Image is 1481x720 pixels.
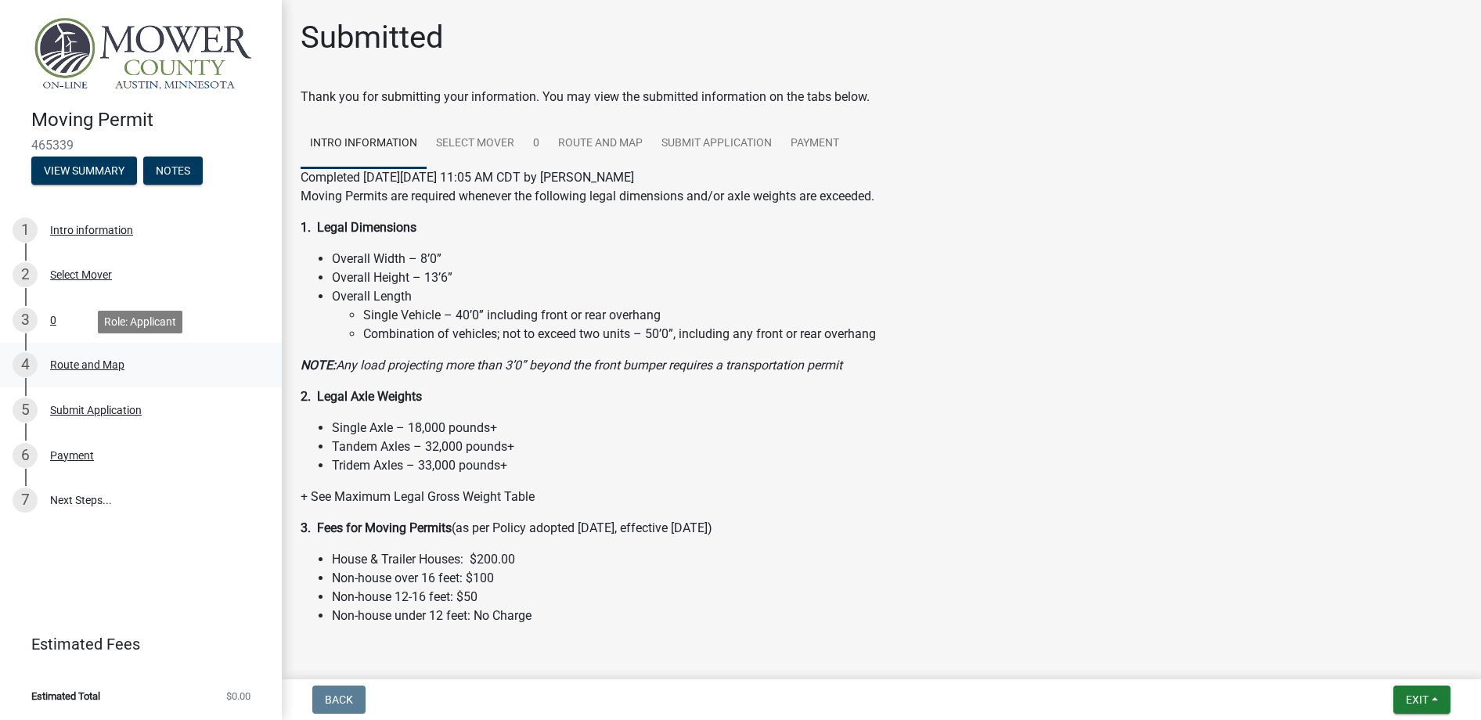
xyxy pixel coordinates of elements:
p: + See Maximum Legal Gross Weight Table [301,488,1462,506]
img: Mower County, Minnesota [31,16,257,92]
div: 1 [13,218,38,243]
p: Moving Permits are required whenever the following legal dimensions and/or axle weights are excee... [301,187,1462,206]
li: Single Vehicle – 40’0” including front or rear overhang [363,306,1462,325]
li: Overall Height – 13’6” [332,268,1462,287]
div: 3 [13,308,38,333]
strong: 3. Fees for Moving Permits [301,520,452,535]
button: Exit [1393,686,1450,714]
div: Route and Map [50,359,124,370]
div: 4 [13,352,38,377]
button: Notes [143,157,203,185]
button: View Summary [31,157,137,185]
span: Estimated Total [31,691,100,701]
button: Back [312,686,366,714]
li: Non-house under 12 feet: No Charge [332,607,1462,625]
a: Estimated Fees [13,628,257,660]
i: Any load projecting more than 3’0” beyond the front bumper requires a transportation permit [301,358,842,373]
wm-modal-confirm: Summary [31,165,137,178]
span: Exit [1406,693,1429,706]
p: (as per Policy adopted [DATE], effective [DATE]) [301,519,1462,538]
li: Overall Length [332,287,1462,344]
h1: Submitted [301,19,444,56]
a: Select Mover [427,119,524,169]
a: Payment [781,119,849,169]
li: Combination of vehicles; not to exceed two units – 50’0”, including any front or rear overhang [363,325,1462,344]
a: Route and Map [549,119,652,169]
div: 6 [13,443,38,468]
div: Select Mover [50,269,112,280]
div: 5 [13,398,38,423]
div: Intro information [50,225,133,236]
li: Tridem Axles – 33,000 pounds+ [332,456,1462,475]
li: Overall Width – 8’0” [332,250,1462,268]
li: Non-house 12-16 feet: $50 [332,588,1462,607]
li: Non-house over 16 feet: $100 [332,569,1462,588]
span: Back [325,693,353,706]
div: Thank you for submitting your information. You may view the submitted information on the tabs below. [301,88,1462,106]
span: Completed [DATE][DATE] 11:05 AM CDT by [PERSON_NAME] [301,170,634,185]
span: 465339 [31,138,250,153]
div: 2 [13,262,38,287]
strong: 1. Legal Dimensions [301,220,416,235]
div: 7 [13,488,38,513]
span: $0.00 [226,691,250,701]
a: 0 [524,119,549,169]
div: Submit Application [50,405,142,416]
div: 0 [50,315,56,326]
strong: NOTE: [301,358,336,373]
li: Single Axle – 18,000 pounds+ [332,419,1462,437]
li: Tandem Axles – 32,000 pounds+ [332,437,1462,456]
a: Submit Application [652,119,781,169]
wm-modal-confirm: Notes [143,165,203,178]
strong: 2. Legal Axle Weights [301,389,422,404]
div: Payment [50,450,94,461]
a: Intro information [301,119,427,169]
li: House & Trailer Houses: $200.00 [332,550,1462,569]
h4: Moving Permit [31,109,269,131]
div: Role: Applicant [98,311,182,333]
